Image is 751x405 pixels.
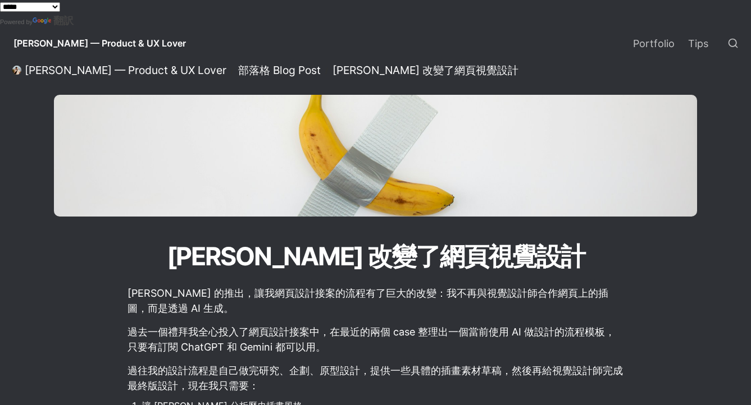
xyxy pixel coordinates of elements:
span: / [325,66,328,75]
span: [PERSON_NAME] — Product & UX Lover [13,38,186,49]
a: Portfolio [626,27,681,59]
img: Nano Banana 改變了網頁視覺設計 [54,95,697,217]
div: [PERSON_NAME] — Product & UX Lover [25,63,226,77]
a: [PERSON_NAME] — Product & UX Lover [4,27,195,59]
p: 過往我的設計流程是自己做完研究、企劃、原型設計，提供一些具體的插畫素材草稿，然後再給視覺設計師完成最終版設計，現在我只需要： [126,361,625,395]
p: [PERSON_NAME] 的推出，讓我網頁設計接案的流程有了巨大的改變：我不再與視覺設計師合作網頁上的插圖，而是透過 AI 生成。 [126,284,625,317]
img: Daniel Lee — Product & UX Lover [12,66,21,75]
p: 過去一個禮拜我全心投入了網頁設計接案中，在最近的兩個 case 整理出一個當前使用 AI 做設計的流程模板，只要有訂閱 ChatGPT 和 Gemini 都可以用。 [126,323,625,356]
img: Google 翻訳 [33,17,53,25]
a: [PERSON_NAME] — Product & UX Lover [9,63,230,77]
span: / [231,66,234,75]
a: 翻訳 [33,15,74,26]
a: 部落格 Blog Post [235,63,324,77]
div: 部落格 Blog Post [238,63,321,77]
div: [PERSON_NAME] 改變了網頁視覺設計 [333,63,518,77]
h1: [PERSON_NAME] 改變了網頁視覺設計 [72,237,679,277]
a: [PERSON_NAME] 改變了網頁視覺設計 [329,63,522,77]
a: Tips [681,27,715,59]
